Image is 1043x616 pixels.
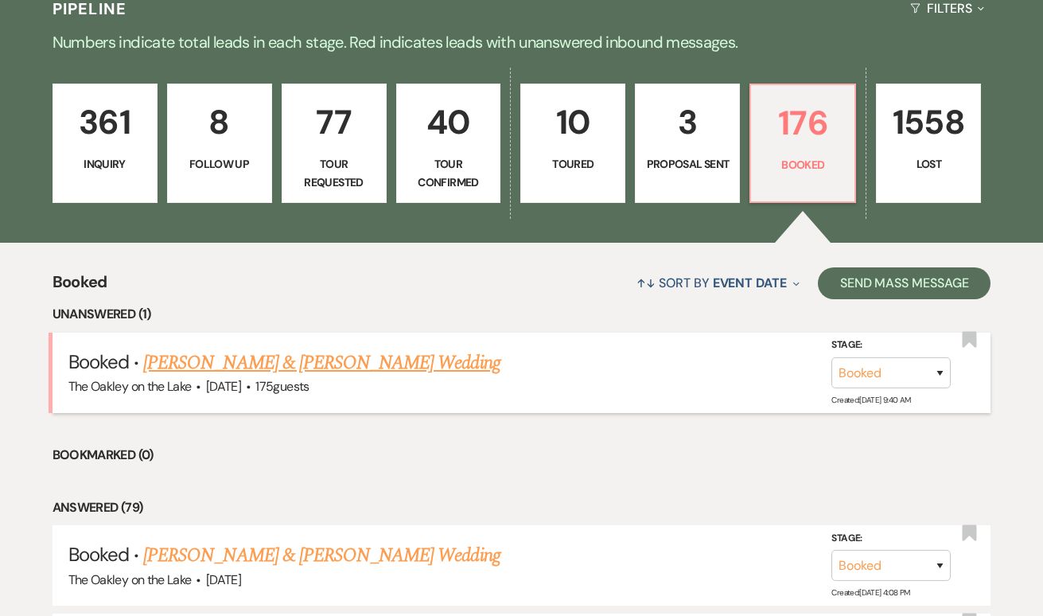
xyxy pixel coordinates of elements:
p: Proposal Sent [645,155,730,173]
li: Answered (79) [53,497,991,518]
span: [DATE] [206,378,241,395]
p: 176 [761,96,845,150]
label: Stage: [831,530,951,548]
p: Tour Confirmed [407,155,491,191]
span: Event Date [713,275,787,291]
p: 40 [407,96,491,149]
span: The Oakley on the Lake [68,378,192,395]
span: Booked [53,270,107,304]
span: 175 guests [255,378,309,395]
span: Booked [68,542,129,567]
span: The Oakley on the Lake [68,571,192,588]
p: 8 [177,96,262,149]
span: [DATE] [206,571,241,588]
p: Inquiry [63,155,147,173]
p: 361 [63,96,147,149]
button: Sort By Event Date [630,262,805,304]
a: 10Toured [520,84,625,203]
p: Lost [886,155,971,173]
span: Created: [DATE] 9:40 AM [831,395,910,405]
a: 3Proposal Sent [635,84,740,203]
p: Toured [531,155,615,173]
p: Follow Up [177,155,262,173]
a: [PERSON_NAME] & [PERSON_NAME] Wedding [143,349,500,377]
a: 361Inquiry [53,84,158,203]
button: Send Mass Message [818,267,991,299]
a: 77Tour Requested [282,84,387,203]
span: Booked [68,349,129,374]
label: Stage: [831,337,951,354]
span: ↑↓ [636,275,656,291]
p: Tour Requested [292,155,376,191]
a: 176Booked [749,84,856,203]
li: Unanswered (1) [53,304,991,325]
span: Created: [DATE] 4:08 PM [831,587,909,598]
p: Booked [761,156,845,173]
p: 3 [645,96,730,149]
p: 1558 [886,96,971,149]
a: 1558Lost [876,84,981,203]
a: 40Tour Confirmed [396,84,501,203]
a: [PERSON_NAME] & [PERSON_NAME] Wedding [143,541,500,570]
p: 10 [531,96,615,149]
p: 77 [292,96,376,149]
li: Bookmarked (0) [53,445,991,466]
a: 8Follow Up [167,84,272,203]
